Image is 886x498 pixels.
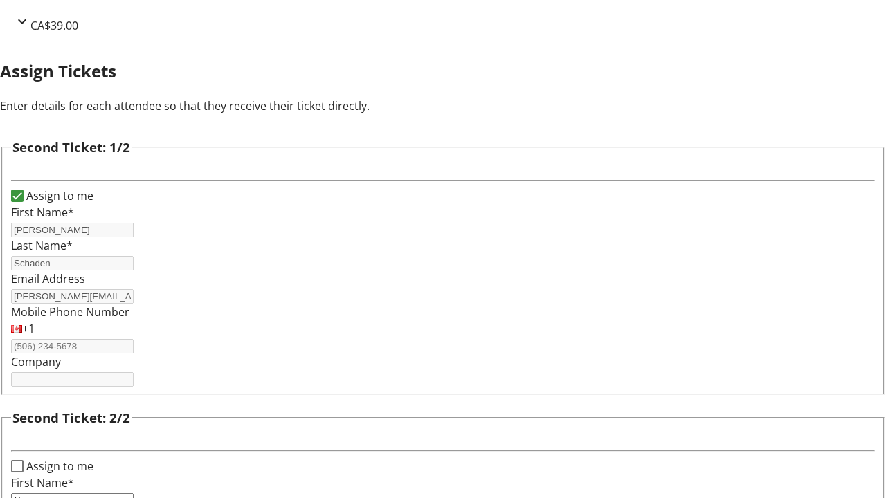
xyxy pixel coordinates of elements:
[12,408,130,427] h3: Second Ticket: 2/2
[11,339,134,353] input: (506) 234-5678
[24,458,93,474] label: Assign to me
[11,354,61,369] label: Company
[24,187,93,204] label: Assign to me
[11,304,129,320] label: Mobile Phone Number
[12,138,130,157] h3: Second Ticket: 1/2
[11,205,74,220] label: First Name*
[11,475,74,490] label: First Name*
[11,271,85,286] label: Email Address
[30,18,78,33] span: CA$39.00
[11,238,73,253] label: Last Name*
